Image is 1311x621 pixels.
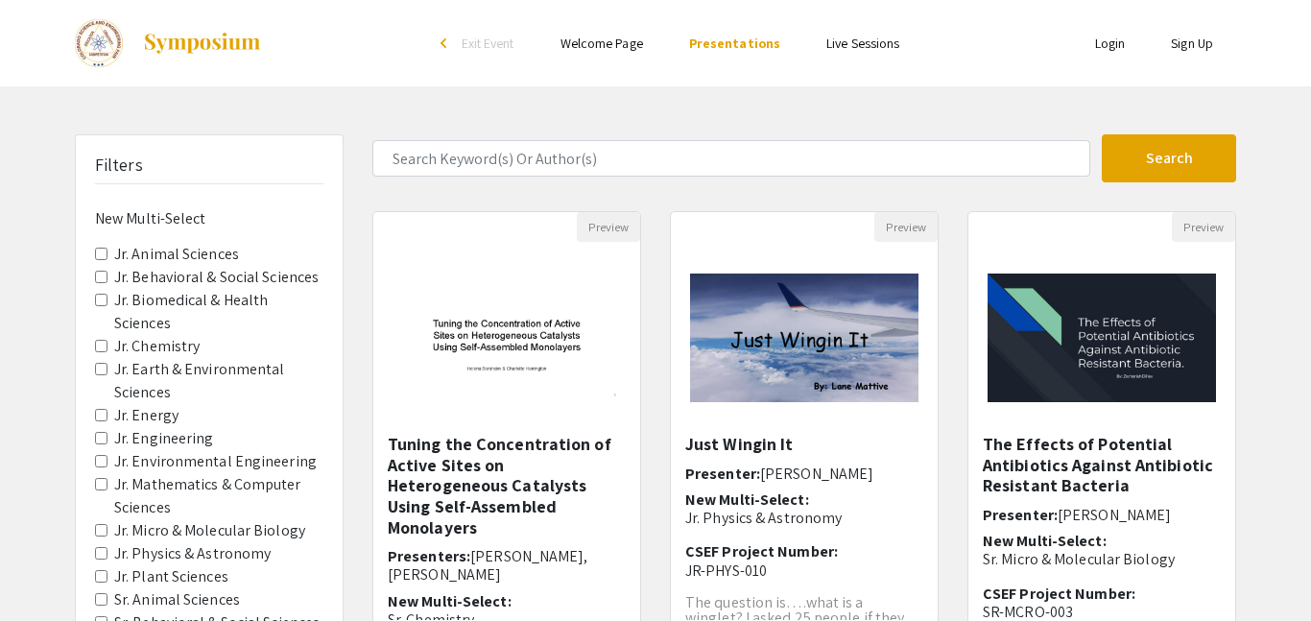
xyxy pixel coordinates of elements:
a: Live Sessions [826,35,899,52]
span: New Multi-Select: [685,490,809,510]
label: Jr. Energy [114,404,179,427]
span: New Multi-Select: [983,531,1107,551]
button: Search [1102,134,1236,182]
label: Jr. Engineering [114,427,214,450]
span: [PERSON_NAME], [PERSON_NAME] [388,546,588,585]
button: Preview [874,212,938,242]
img: Symposium by ForagerOne [142,32,262,55]
a: Sign Up [1171,35,1213,52]
label: Jr. Animal Sciences [114,243,239,266]
a: Welcome Page [560,35,643,52]
span: CSEF Project Number: [983,584,1135,604]
label: Jr. Plant Sciences [114,565,228,588]
span: Exit Event [462,35,514,52]
label: Jr. Micro & Molecular Biology [114,519,305,542]
label: Jr. Mathematics & Computer Sciences [114,473,323,519]
button: Preview [1172,212,1235,242]
label: Jr. Behavioral & Social Sciences [114,266,319,289]
h5: The Effects of Potential Antibiotics Against Antibiotic Resistant Bacteria [983,434,1221,496]
iframe: Chat [14,535,82,607]
span: [PERSON_NAME] [760,464,873,484]
input: Search Keyword(s) Or Author(s) [372,140,1090,177]
img: The 2024 Colorado Science & Engineering Fair [75,19,123,67]
a: Presentations [689,35,780,52]
h6: New Multi-Select [95,209,323,227]
img: <p><span style="background-color: transparent; color: rgb(0, 0, 0);">Tuning the Concentration of ... [373,254,640,421]
h6: Presenter: [983,506,1221,524]
h5: Filters [95,155,143,176]
h5: Tuning the Concentration of Active Sites on Heterogeneous Catalysts Using Self-Assembled Monolayers [388,434,626,537]
span: New Multi-Select: [388,591,512,611]
label: Jr. Biomedical & Health Sciences [114,289,323,335]
img: <p>The Effects of Potential Antibiotics Against Antibiotic Resistant Bacteria</p> [968,254,1235,421]
label: Sr. Animal Sciences [114,588,240,611]
p: SR-MCRO-003 [983,603,1221,621]
p: Jr. Physics & Astronomy [685,509,923,527]
p: JR-PHYS-010 [685,561,923,580]
label: Jr. Physics & Astronomy [114,542,271,565]
div: arrow_back_ios [441,37,452,49]
a: The 2024 Colorado Science & Engineering Fair [75,19,262,67]
label: Jr. Chemistry [114,335,200,358]
h5: Just Wingin It [685,434,923,455]
img: <p>Just Wingin It</p> [671,254,938,421]
label: Jr. Earth & Environmental Sciences [114,358,323,404]
span: [PERSON_NAME] [1058,505,1171,525]
label: Jr. Environmental Engineering [114,450,317,473]
button: Preview [577,212,640,242]
p: Sr. Micro & Molecular Biology [983,550,1221,568]
a: Login [1095,35,1126,52]
h6: Presenters: [388,547,626,584]
span: CSEF Project Number: [685,541,838,561]
h6: Presenter: [685,465,923,483]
